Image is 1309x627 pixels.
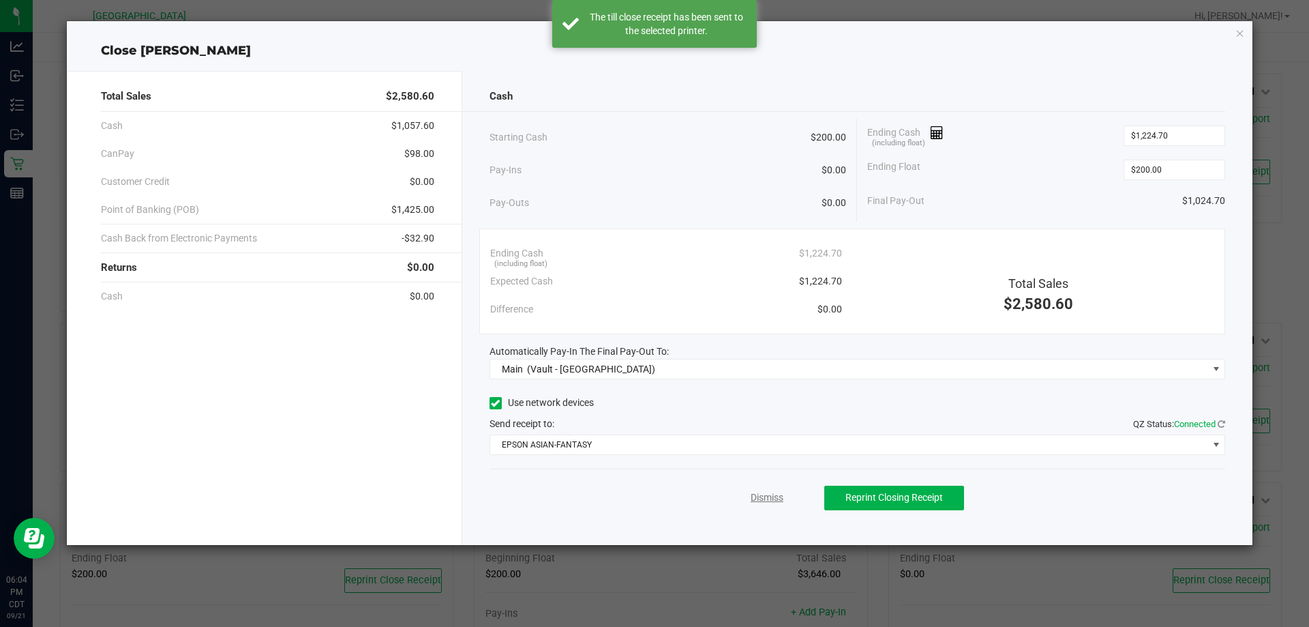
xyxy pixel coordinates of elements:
[1174,419,1216,429] span: Connected
[101,147,134,161] span: CanPay
[391,203,434,217] span: $1,425.00
[490,246,543,261] span: Ending Cash
[101,119,123,133] span: Cash
[751,491,783,505] a: Dismiss
[101,89,151,104] span: Total Sales
[490,418,554,429] span: Send receipt to:
[101,289,123,304] span: Cash
[586,10,747,38] div: The till close receipt has been sent to the selected printer.
[490,346,669,357] span: Automatically Pay-In The Final Pay-Out To:
[101,175,170,189] span: Customer Credit
[404,147,434,161] span: $98.00
[490,196,529,210] span: Pay-Outs
[101,231,257,246] span: Cash Back from Electronic Payments
[407,260,434,276] span: $0.00
[867,194,924,208] span: Final Pay-Out
[402,231,434,246] span: -$32.90
[490,89,513,104] span: Cash
[502,364,523,375] span: Main
[811,130,846,145] span: $200.00
[1182,194,1225,208] span: $1,024.70
[1008,276,1068,291] span: Total Sales
[527,364,655,375] span: (Vault - [GEOGRAPHIC_DATA])
[845,492,943,503] span: Reprint Closing Receipt
[391,119,434,133] span: $1,057.60
[14,518,55,559] iframe: Resource center
[817,302,842,317] span: $0.00
[67,42,1253,60] div: Close [PERSON_NAME]
[386,89,434,104] span: $2,580.60
[490,130,547,145] span: Starting Cash
[101,253,434,282] div: Returns
[490,274,553,289] span: Expected Cash
[490,302,533,317] span: Difference
[1004,295,1073,312] span: $2,580.60
[1133,419,1225,429] span: QZ Status:
[410,289,434,304] span: $0.00
[824,486,964,510] button: Reprint Closing Receipt
[410,175,434,189] span: $0.00
[822,196,846,210] span: $0.00
[101,203,199,217] span: Point of Banking (POB)
[490,396,594,410] label: Use network devices
[799,274,842,289] span: $1,224.70
[490,435,1208,454] span: EPSON ASIAN-FANTASY
[494,259,547,270] span: (including float)
[822,163,846,177] span: $0.00
[490,163,522,177] span: Pay-Ins
[872,138,925,149] span: (including float)
[799,246,842,261] span: $1,224.70
[867,160,920,180] span: Ending Float
[867,126,944,146] span: Ending Cash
